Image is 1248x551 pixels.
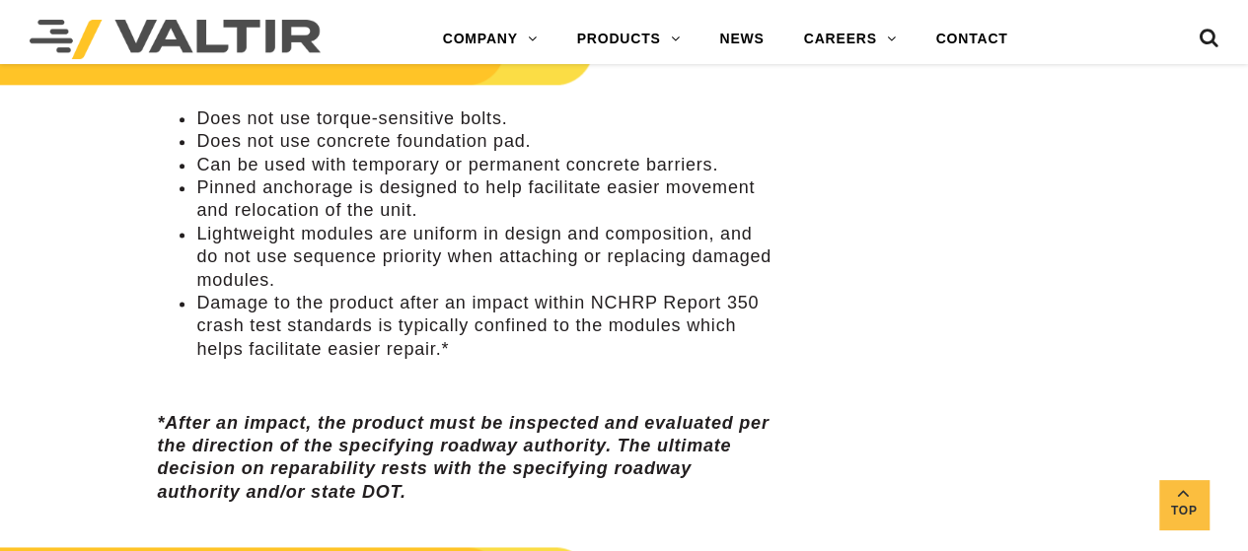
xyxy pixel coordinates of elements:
li: Damage to the product after an impact within NCHRP Report 350 crash test standards is typically c... [196,292,778,361]
a: NEWS [699,20,783,59]
li: Does not use concrete foundation pad. [196,130,778,153]
a: Top [1159,480,1209,529]
a: COMPANY [423,20,557,59]
li: Does not use torque-sensitive bolts. [196,107,778,130]
em: *After an impact, the product must be inspected and evaluated per the direction of the specifying... [157,413,769,502]
span: Top [1159,500,1209,522]
li: Can be used with temporary or permanent concrete barriers. [196,154,778,176]
a: CONTACT [916,20,1027,59]
li: Lightweight modules are uniform in design and composition, and do not use sequence priority when ... [196,223,778,292]
img: Valtir [30,20,321,59]
a: CAREERS [784,20,917,59]
a: PRODUCTS [557,20,700,59]
li: Pinned anchorage is designed to help facilitate easier movement and relocation of the unit. [196,176,778,223]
